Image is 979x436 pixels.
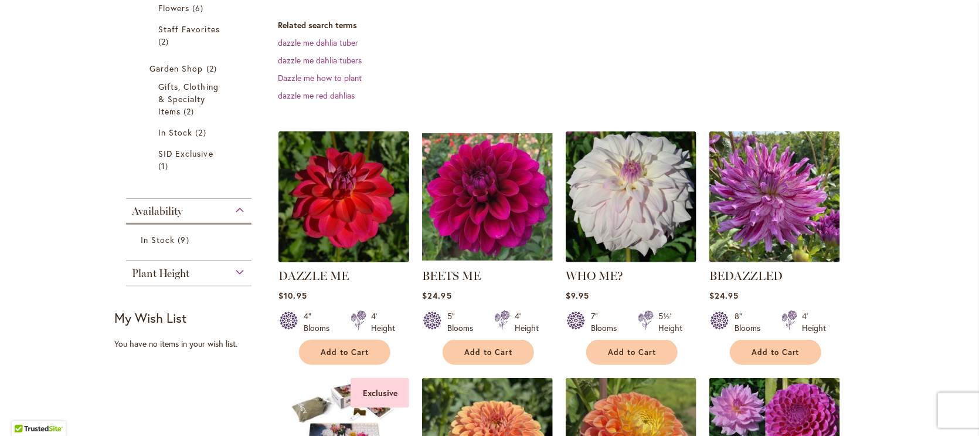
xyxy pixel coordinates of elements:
span: Add to Cart [608,347,656,357]
a: In Stock 9 [141,234,240,246]
span: Gifts, Clothing & Specialty Items [158,81,219,117]
a: Bedazzled [709,254,840,265]
img: Who Me? [566,131,696,262]
div: 8" Blooms [735,310,767,334]
dt: Related search terms [278,19,865,31]
span: Add to Cart [321,347,369,357]
a: Staff Favorites [158,23,222,48]
span: 2 [183,105,197,117]
a: WHO ME? [566,269,623,283]
a: dazzle me red dahlias [278,90,355,101]
img: DAZZLE ME [276,128,413,265]
span: Garden Shop [149,63,203,74]
span: 2 [206,62,220,75]
div: You have no items in your wish list. [114,338,271,350]
img: Bedazzled [709,131,840,262]
span: 6 [192,2,206,14]
span: Availability [132,205,182,218]
span: In Stock [141,234,175,245]
div: 5½' Height [658,310,682,334]
span: 9 [178,234,192,246]
div: 4" Blooms [304,310,336,334]
button: Add to Cart [443,340,534,365]
span: $9.95 [566,290,589,301]
div: 4' Height [371,310,395,334]
span: 1 [158,160,171,172]
span: Plant Height [132,267,189,280]
a: Who Me? [566,254,696,265]
button: Add to Cart [586,340,678,365]
span: Add to Cart [752,347,800,357]
span: Add to Cart [464,347,512,357]
a: DAZZLE ME [278,254,409,265]
span: In Stock [158,127,192,138]
iframe: Launch Accessibility Center [9,394,42,427]
span: $24.95 [422,290,451,301]
a: Dazzle me how to plant [278,72,362,83]
a: dazzle me dahlia tubers [278,55,362,66]
a: BEETS ME [422,254,553,265]
span: SID Exclusive [158,148,213,159]
span: $10.95 [278,290,307,301]
div: 5" Blooms [447,310,480,334]
img: BEETS ME [422,131,553,262]
div: 4' Height [802,310,826,334]
span: 2 [158,35,172,48]
a: BEETS ME [422,269,481,283]
span: Staff Favorites [158,23,220,35]
a: DAZZLE ME [278,269,349,283]
span: 2 [195,126,209,138]
a: SID Exclusive [158,147,222,172]
button: Add to Cart [730,340,821,365]
a: Garden Shop [149,62,231,75]
div: 7" Blooms [591,310,624,334]
a: dazzle me dahlia tuber [278,37,358,48]
div: 4' Height [515,310,539,334]
a: Gifts, Clothing &amp; Specialty Items [158,80,222,117]
a: In Stock [158,126,222,138]
a: BEDAZZLED [709,269,783,283]
strong: My Wish List [114,309,186,326]
div: Exclusive [351,378,409,408]
span: $24.95 [709,290,739,301]
button: Add to Cart [299,340,390,365]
